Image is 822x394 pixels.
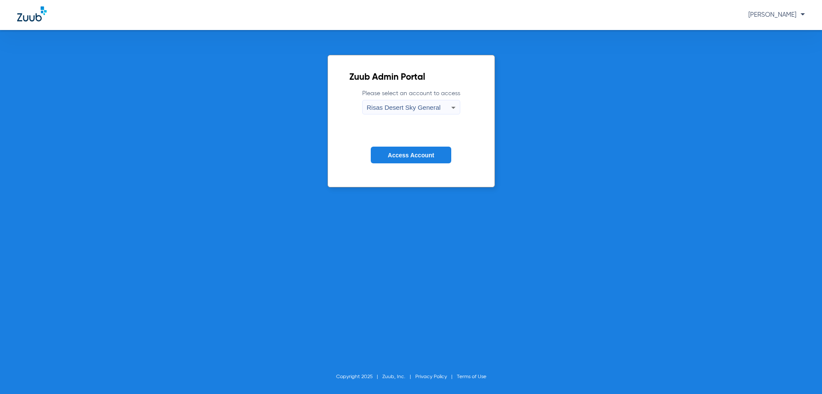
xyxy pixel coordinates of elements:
a: Privacy Policy [415,374,447,379]
label: Please select an account to access [362,89,460,114]
a: Terms of Use [457,374,486,379]
h2: Zuub Admin Portal [349,73,473,82]
li: Zuub, Inc. [382,373,415,381]
span: Risas Desert Sky General [367,104,441,111]
button: Access Account [371,147,451,163]
img: Zuub Logo [17,6,47,21]
li: Copyright 2025 [336,373,382,381]
span: [PERSON_NAME] [748,12,805,18]
span: Access Account [388,152,434,159]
